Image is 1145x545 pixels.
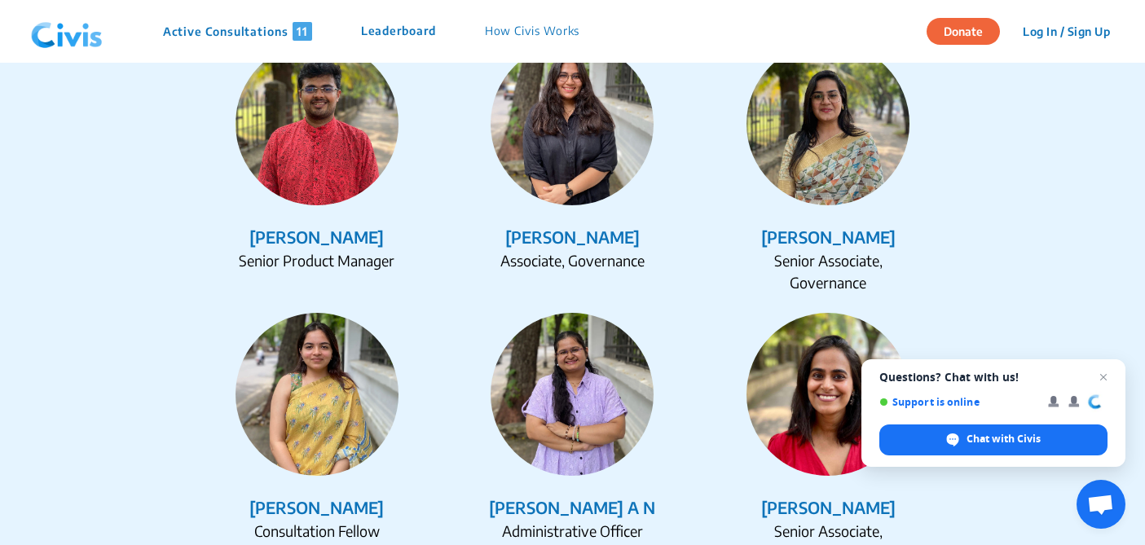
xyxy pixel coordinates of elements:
[24,7,109,56] img: navlogo.png
[879,424,1108,455] div: Chat with Civis
[451,42,694,293] a: Gargi Surana[PERSON_NAME]Associate, Governance
[196,225,438,249] div: [PERSON_NAME]
[236,520,399,542] div: Consultation Fellow
[707,495,949,520] div: [PERSON_NAME]
[1094,367,1113,387] span: Close chat
[746,42,909,205] img: Hetvi Chheda
[967,432,1041,446] span: Chat with Civis
[293,22,312,41] span: 11
[746,313,909,476] img: Vagda Galhotra
[196,42,438,293] a: Atharva Joshi[PERSON_NAME]Senior Product Manager
[451,495,694,520] div: [PERSON_NAME] A N
[236,249,399,271] div: Senior Product Manager
[707,225,949,249] div: [PERSON_NAME]
[879,396,1037,408] span: Support is online
[163,22,312,41] p: Active Consultations
[196,495,438,520] div: [PERSON_NAME]
[879,371,1108,384] span: Questions? Chat with us!
[361,22,436,41] p: Leaderboard
[927,22,1012,38] a: Donate
[1077,480,1125,529] div: Open chat
[485,22,580,41] p: How Civis Works
[707,42,949,293] a: Hetvi Chheda[PERSON_NAME]Senior Associate, Governance
[491,42,654,205] img: Gargi Surana
[491,249,654,271] div: Associate, Governance
[491,520,654,542] div: Administrative Officer
[491,313,654,476] img: Swetha A N
[1012,19,1121,44] button: Log In / Sign Up
[927,18,1000,45] button: Donate
[236,42,399,205] img: Atharva Joshi
[746,249,909,293] div: Senior Associate, Governance
[451,225,694,249] div: [PERSON_NAME]
[236,313,399,476] img: Sukirat Kaur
